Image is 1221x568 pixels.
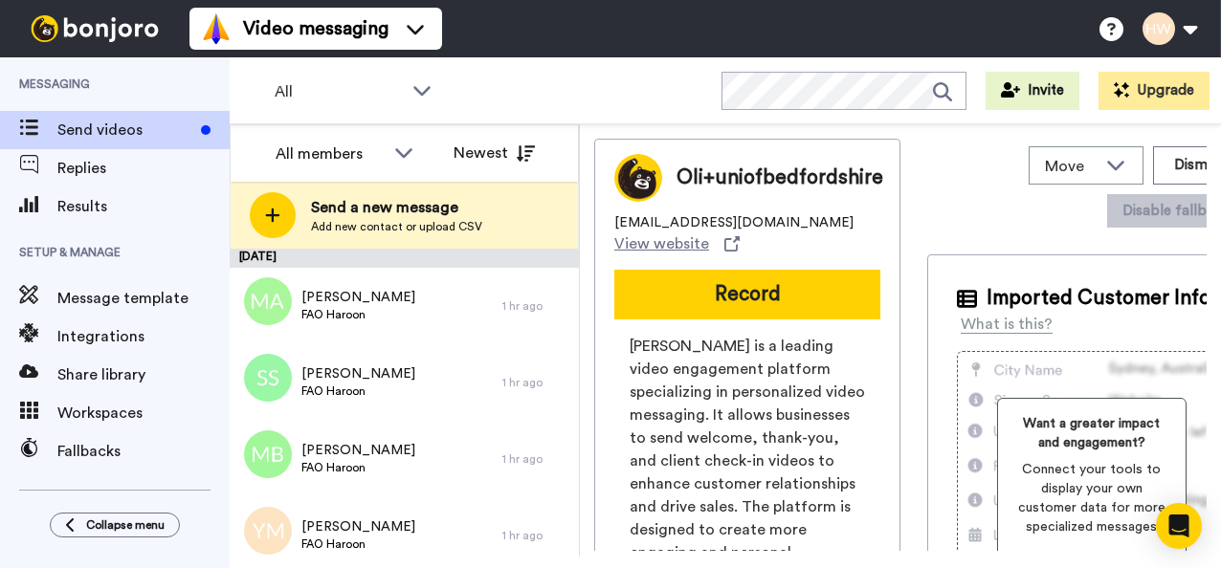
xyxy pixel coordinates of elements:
[502,375,569,390] div: 1 hr ago
[1013,460,1170,536] span: Connect your tools to display your own customer data for more specialized messages
[961,313,1053,336] div: What is this?
[276,142,385,165] div: All members
[57,325,230,348] span: Integrations
[50,513,180,537] button: Collapse menu
[614,232,709,255] span: View website
[614,232,740,255] a: View website
[57,119,193,142] span: Send videos
[502,528,569,543] div: 1 hr ago
[301,517,415,536] span: [PERSON_NAME]
[57,287,230,310] span: Message template
[986,72,1079,110] button: Invite
[57,363,230,386] span: Share library
[57,440,230,463] span: Fallbacks
[57,402,230,425] span: Workspaces
[311,196,482,219] span: Send a new message
[311,219,482,234] span: Add new contact or upload CSV
[301,441,415,460] span: [PERSON_NAME]
[677,164,883,192] span: Oli+uniofbedfordshire
[86,517,165,533] span: Collapse menu
[230,249,579,268] div: [DATE]
[1099,72,1210,110] button: Upgrade
[275,80,403,103] span: All
[502,451,569,467] div: 1 hr ago
[301,383,415,399] span: FAO Haroon
[301,460,415,475] span: FAO Haroon
[23,15,166,42] img: bj-logo-header-white.svg
[244,507,292,555] img: ym.png
[1156,503,1202,549] div: Open Intercom Messenger
[614,213,854,232] span: [EMAIL_ADDRESS][DOMAIN_NAME]
[502,298,569,314] div: 1 hr ago
[57,157,230,180] span: Replies
[244,354,292,402] img: ss.png
[201,13,232,44] img: vm-color.svg
[439,134,549,172] button: Newest
[301,536,415,552] span: FAO Haroon
[301,364,415,383] span: [PERSON_NAME]
[1013,414,1170,452] span: Want a greater impact and engagement?
[1045,155,1097,178] span: Move
[301,288,415,307] span: [PERSON_NAME]
[244,430,292,478] img: mb.png
[614,154,662,202] img: Image of Oli+uniofbedfordshire
[57,195,230,218] span: Results
[614,270,880,319] button: Record
[301,307,415,322] span: FAO Haroon
[987,284,1210,313] span: Imported Customer Info
[243,15,388,42] span: Video messaging
[244,277,292,325] img: ma.png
